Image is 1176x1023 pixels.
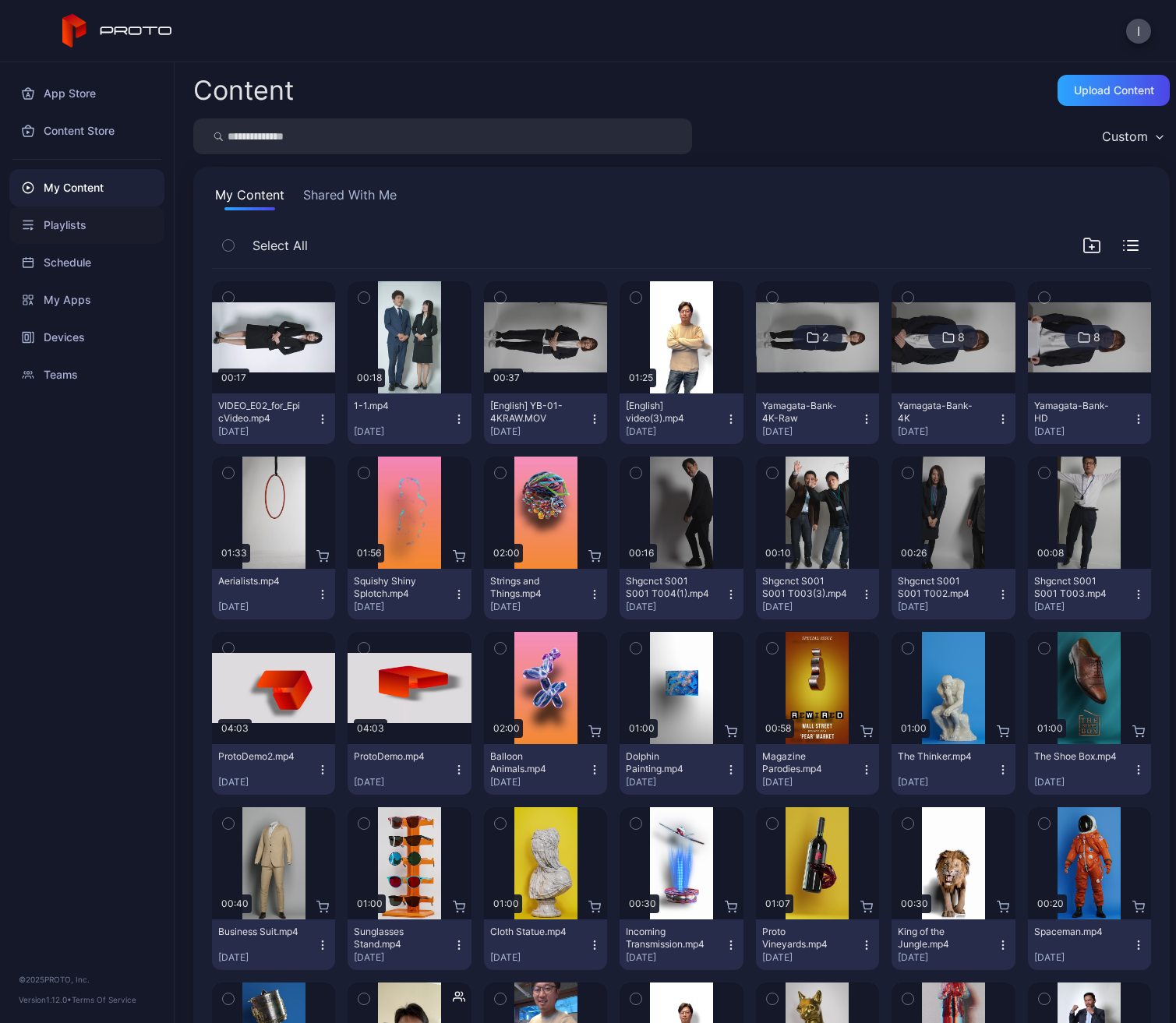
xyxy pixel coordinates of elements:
[218,926,304,938] div: Business Suit.mp4
[898,926,984,951] div: King of the Jungle.mp4
[484,569,607,619] button: Strings and Things.mp4[DATE]
[626,776,724,788] div: [DATE]
[1034,951,1132,964] div: [DATE]
[1102,129,1148,144] div: Custom
[898,750,984,763] div: The Thinker.mp4
[1074,84,1154,97] div: Upload Content
[9,281,164,319] a: My Apps
[762,926,848,951] div: Proto Vineyards.mp4
[9,206,164,244] a: Playlists
[1034,926,1120,938] div: Spaceman.mp4
[892,393,1015,444] button: Yamagata-Bank-4K[DATE]
[892,569,1015,619] button: Shgcnct S001 S001 T002.mp4[DATE]
[1058,75,1170,106] button: Upload Content
[9,169,164,206] a: My Content
[354,601,452,613] div: [DATE]
[490,400,576,425] div: [English] YB-01-4KRAW.MOV
[1094,118,1170,154] button: Custom
[620,569,743,619] button: Shgcnct S001 S001 T004(1).mp4[DATE]
[218,601,316,613] div: [DATE]
[218,750,304,763] div: ProtoDemo2.mp4
[762,575,848,600] div: Shgcnct S001 S001 T003(3).mp4
[212,744,335,795] button: ProtoDemo2.mp4[DATE]
[898,601,996,613] div: [DATE]
[626,575,712,600] div: Shgcnct S001 S001 T004(1).mp4
[626,425,724,438] div: [DATE]
[490,776,588,788] div: [DATE]
[300,185,400,210] button: Shared With Me
[348,393,471,444] button: 1-1.mp4[DATE]
[626,400,712,425] div: [English] video(3).mp4
[218,425,316,438] div: [DATE]
[762,425,860,438] div: [DATE]
[898,575,984,600] div: Shgcnct S001 S001 T002.mp4
[354,425,452,438] div: [DATE]
[19,973,155,986] div: © 2025 PROTO, Inc.
[762,400,848,425] div: Yamagata-Bank-4K-Raw
[762,601,860,613] div: [DATE]
[1028,919,1151,970] button: Spaceman.mp4[DATE]
[354,951,452,964] div: [DATE]
[212,393,335,444] button: VIDEO_E02_for_EpicVideo.mp4[DATE]
[490,926,576,938] div: Cloth Statue.mp4
[218,575,304,587] div: Aerialists.mp4
[212,185,288,210] button: My Content
[756,569,879,619] button: Shgcnct S001 S001 T003(3).mp4[DATE]
[898,776,996,788] div: [DATE]
[253,236,308,255] span: Select All
[193,77,294,104] div: Content
[762,750,848,775] div: Magazine Parodies.mp4
[620,919,743,970] button: Incoming Transmission.mp4[DATE]
[626,750,712,775] div: Dolphin Painting.mp4
[898,425,996,438] div: [DATE]
[1034,750,1120,763] div: The Shoe Box.mp4
[626,926,712,951] div: Incoming Transmission.mp4
[898,400,984,425] div: Yamagata-Bank-4K
[9,244,164,281] a: Schedule
[484,393,607,444] button: [English] YB-01-4KRAW.MOV[DATE]
[1126,19,1151,44] button: I
[1034,601,1132,613] div: [DATE]
[898,951,996,964] div: [DATE]
[756,744,879,795] button: Magazine Parodies.mp4[DATE]
[822,330,828,344] div: 2
[212,919,335,970] button: Business Suit.mp4[DATE]
[212,569,335,619] button: Aerialists.mp4[DATE]
[1034,400,1120,425] div: Yamagata-Bank-HD
[9,319,164,356] a: Devices
[626,951,724,964] div: [DATE]
[1034,776,1132,788] div: [DATE]
[9,356,164,393] a: Teams
[1028,744,1151,795] button: The Shoe Box.mp4[DATE]
[756,393,879,444] button: Yamagata-Bank-4K-Raw[DATE]
[620,393,743,444] button: [English] video(3).mp4[DATE]
[1034,575,1120,600] div: Shgcnct S001 S001 T003.mp4
[1028,569,1151,619] button: Shgcnct S001 S001 T003.mp4[DATE]
[354,750,440,763] div: ProtoDemo.mp4
[484,744,607,795] button: Balloon Animals.mp4[DATE]
[354,776,452,788] div: [DATE]
[348,744,471,795] button: ProtoDemo.mp4[DATE]
[9,112,164,150] a: Content Store
[348,569,471,619] button: Squishy Shiny Splotch.mp4[DATE]
[218,951,316,964] div: [DATE]
[354,575,440,600] div: Squishy Shiny Splotch.mp4
[892,744,1015,795] button: The Thinker.mp4[DATE]
[354,400,440,412] div: 1-1.mp4
[620,744,743,795] button: Dolphin Painting.mp4[DATE]
[490,750,576,775] div: Balloon Animals.mp4
[490,951,588,964] div: [DATE]
[72,995,136,1004] a: Terms Of Service
[9,75,164,112] a: App Store
[490,425,588,438] div: [DATE]
[1093,330,1100,344] div: 8
[1034,425,1132,438] div: [DATE]
[892,919,1015,970] button: King of the Jungle.mp4[DATE]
